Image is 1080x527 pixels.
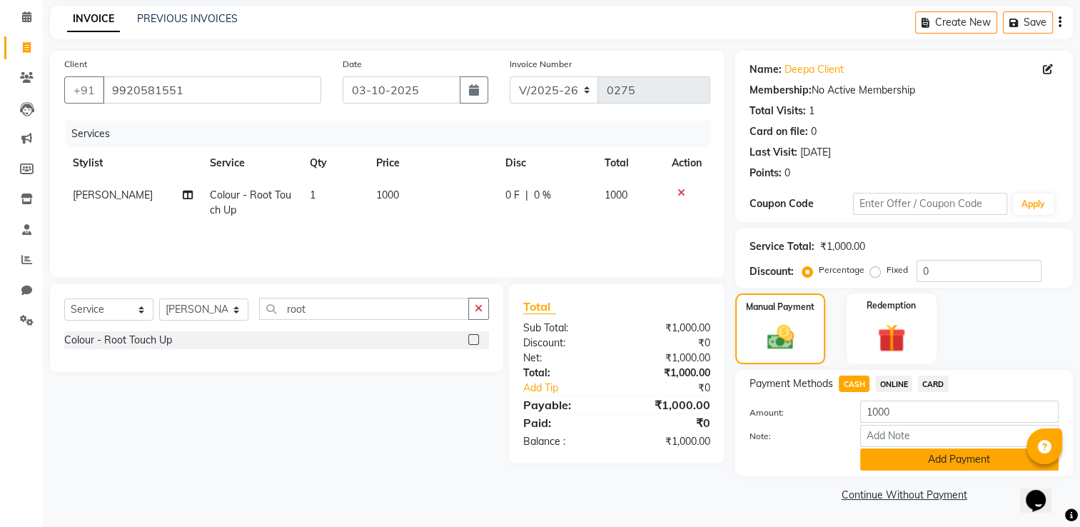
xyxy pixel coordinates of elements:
[617,321,721,336] div: ₹1,000.00
[201,147,301,179] th: Service
[750,239,814,254] div: Service Total:
[64,58,87,71] label: Client
[513,381,634,396] a: Add Tip
[1020,470,1066,513] iframe: chat widget
[67,6,120,32] a: INVOICE
[809,104,814,119] div: 1
[617,396,721,413] div: ₹1,000.00
[750,264,794,279] div: Discount:
[525,188,528,203] span: |
[523,299,556,314] span: Total
[64,147,201,179] th: Stylist
[875,376,912,392] span: ONLINE
[617,434,721,449] div: ₹1,000.00
[617,414,721,431] div: ₹0
[497,147,596,179] th: Disc
[513,414,617,431] div: Paid:
[301,147,368,179] th: Qty
[860,448,1059,471] button: Add Payment
[867,299,916,312] label: Redemption
[750,83,1059,98] div: No Active Membership
[739,406,849,419] label: Amount:
[513,321,617,336] div: Sub Total:
[918,376,949,392] span: CARD
[66,121,721,147] div: Services
[839,376,869,392] span: CASH
[820,239,865,254] div: ₹1,000.00
[750,124,808,139] div: Card on file:
[368,147,497,179] th: Price
[860,401,1059,423] input: Amount
[513,336,617,351] div: Discount:
[103,76,321,104] input: Search by Name/Mobile/Email/Code
[505,188,520,203] span: 0 F
[784,62,844,77] a: Deepa Client
[513,396,617,413] div: Payable:
[750,83,812,98] div: Membership:
[617,336,721,351] div: ₹0
[759,322,802,353] img: _cash.svg
[750,376,833,391] span: Payment Methods
[596,147,664,179] th: Total
[64,76,104,104] button: +91
[210,189,291,216] span: Colour - Root Touch Up
[635,381,722,396] div: ₹0
[376,189,399,201] span: 1000
[750,62,782,77] div: Name:
[513,366,617,381] div: Total:
[750,104,806,119] div: Total Visits:
[137,12,238,25] a: PREVIOUS INVOICES
[513,351,617,366] div: Net:
[739,430,849,443] label: Note:
[800,145,831,160] div: [DATE]
[853,193,1007,215] input: Enter Offer / Coupon Code
[64,333,172,348] div: Colour - Root Touch Up
[915,11,997,34] button: Create New
[513,434,617,449] div: Balance :
[73,189,153,201] span: [PERSON_NAME]
[617,366,721,381] div: ₹1,000.00
[738,488,1070,503] a: Continue Without Payment
[1013,194,1054,215] button: Apply
[1003,11,1053,34] button: Save
[310,189,316,201] span: 1
[784,166,790,181] div: 0
[663,147,710,179] th: Action
[534,188,551,203] span: 0 %
[343,58,362,71] label: Date
[259,298,469,320] input: Search or Scan
[617,351,721,366] div: ₹1,000.00
[605,189,627,201] span: 1000
[860,425,1059,447] input: Add Note
[750,196,852,211] div: Coupon Code
[750,145,797,160] div: Last Visit:
[750,166,782,181] div: Points:
[869,321,914,356] img: _gift.svg
[887,263,908,276] label: Fixed
[811,124,817,139] div: 0
[819,263,864,276] label: Percentage
[510,58,572,71] label: Invoice Number
[746,301,814,313] label: Manual Payment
